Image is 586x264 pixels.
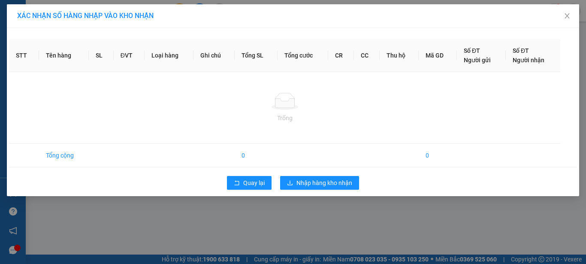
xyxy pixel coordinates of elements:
span: Người gửi [464,57,491,64]
span: Người nhận [513,57,544,64]
th: Ghi chú [193,39,235,72]
th: SL [89,39,114,72]
th: Tên hàng [39,39,89,72]
th: ĐVT [114,39,145,72]
td: 0 [419,144,457,167]
span: download [287,180,293,187]
th: CR [328,39,354,72]
span: Số ĐT [513,47,529,54]
th: Tổng SL [235,39,278,72]
div: Trống [16,113,553,123]
th: Thu hộ [380,39,419,72]
td: 0 [235,144,278,167]
th: Loại hàng [145,39,193,72]
th: CC [354,39,380,72]
span: rollback [234,180,240,187]
button: rollbackQuay lại [227,176,272,190]
th: Tổng cước [278,39,328,72]
th: STT [9,39,39,72]
span: close [564,12,571,19]
th: Mã GD [419,39,457,72]
button: Close [555,4,579,28]
span: Số ĐT [464,47,480,54]
td: Tổng cộng [39,144,89,167]
button: downloadNhập hàng kho nhận [280,176,359,190]
span: XÁC NHẬN SỐ HÀNG NHẬP VÀO KHO NHẬN [17,12,154,20]
span: Quay lại [243,178,265,188]
span: Nhập hàng kho nhận [296,178,352,188]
